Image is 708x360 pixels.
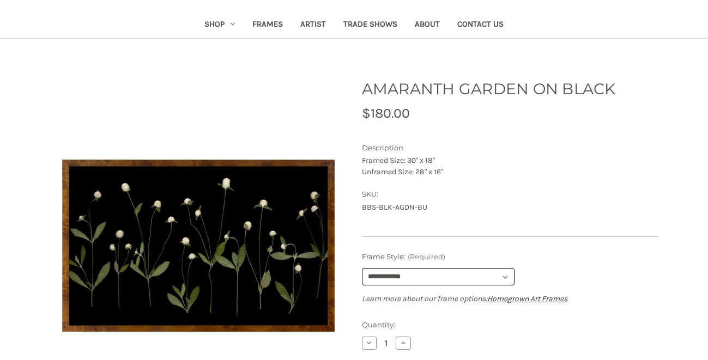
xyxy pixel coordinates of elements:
dt: Description [362,143,656,154]
label: Frame Style: [362,252,658,263]
a: Homegrown Art Frames [487,294,567,303]
a: About [406,12,449,39]
a: Frames [244,12,292,39]
small: (Required) [408,252,445,261]
p: Framed Size: 30" x 18" Unframed Size: 28" x 16" [362,155,658,178]
p: Learn more about our frame options: [362,293,658,304]
a: Shop [196,12,244,39]
dt: SKU: [362,189,656,200]
label: Quantity: [362,320,658,331]
a: Trade Shows [335,12,406,39]
a: Artist [292,12,335,39]
h1: AMARANTH GARDEN ON BLACK [362,77,658,100]
dd: BBS-BLK-AGDN-BU [362,202,658,213]
span: $180.00 [362,105,410,121]
a: Contact Us [449,12,512,39]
